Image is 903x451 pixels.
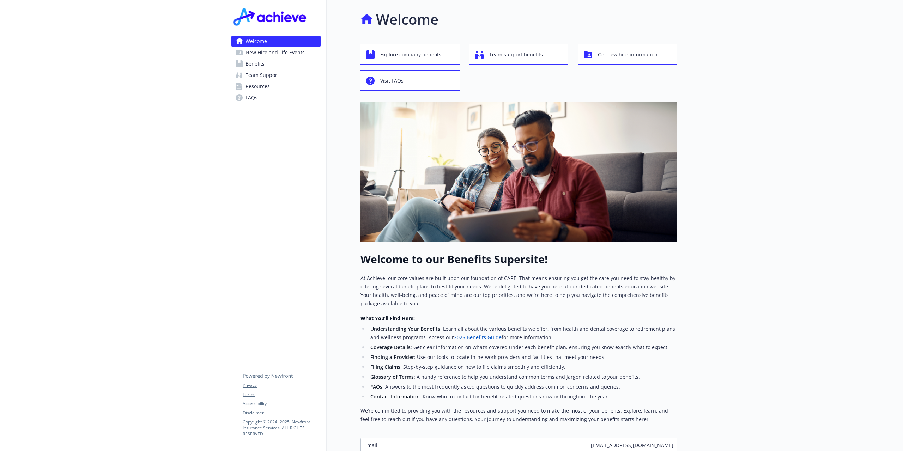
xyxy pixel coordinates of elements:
p: Copyright © 2024 - 2025 , Newfront Insurance Services, ALL RIGHTS RESERVED [243,419,320,437]
span: Visit FAQs [380,74,404,87]
strong: What You’ll Find Here: [360,315,415,322]
a: 2025 Benefits Guide [454,334,502,341]
li: : Learn all about the various benefits we offer, from health and dental coverage to retirement pl... [368,325,677,342]
span: Email [364,441,377,449]
a: Benefits [231,58,321,69]
li: : Get clear information on what’s covered under each benefit plan, ensuring you know exactly what... [368,343,677,352]
button: Team support benefits [469,44,569,65]
strong: FAQs [370,383,382,390]
a: Disclaimer [243,410,320,416]
span: FAQs [246,92,257,103]
h1: Welcome to our Benefits Supersite! [360,253,677,266]
strong: Finding a Provider [370,354,414,360]
span: Explore company benefits [380,48,441,61]
button: Get new hire information [578,44,677,65]
span: Get new hire information [598,48,657,61]
span: Team support benefits [489,48,543,61]
li: : Know who to contact for benefit-related questions now or throughout the year. [368,392,677,401]
li: : Answers to the most frequently asked questions to quickly address common concerns and queries. [368,383,677,391]
a: Accessibility [243,401,320,407]
span: Welcome [246,36,267,47]
span: New Hire and Life Events [246,47,305,58]
strong: Contact Information [370,393,420,400]
span: Resources [246,81,270,92]
a: Privacy [243,382,320,389]
strong: Coverage Details [370,344,411,351]
span: [EMAIL_ADDRESS][DOMAIN_NAME] [591,441,673,449]
strong: Understanding Your Benefits [370,325,440,332]
a: Welcome [231,36,321,47]
li: : Step-by-step guidance on how to file claims smoothly and efficiently. [368,363,677,371]
a: Team Support [231,69,321,81]
a: Resources [231,81,321,92]
strong: Glossary of Terms [370,373,414,380]
p: At Achieve, our core values are built upon our foundation of CARE. That means ensuring you get th... [360,274,677,308]
li: : Use our tools to locate in-network providers and facilities that meet your needs. [368,353,677,361]
button: Visit FAQs [360,70,460,91]
h1: Welcome [376,9,438,30]
a: FAQs [231,92,321,103]
span: Benefits [246,58,265,69]
strong: Filing Claims [370,364,400,370]
img: overview page banner [360,102,677,242]
span: Team Support [246,69,279,81]
p: We’re committed to providing you with the resources and support you need to make the most of your... [360,407,677,423]
li: : A handy reference to help you understand common terms and jargon related to your benefits. [368,373,677,381]
a: Terms [243,391,320,398]
button: Explore company benefits [360,44,460,65]
a: New Hire and Life Events [231,47,321,58]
